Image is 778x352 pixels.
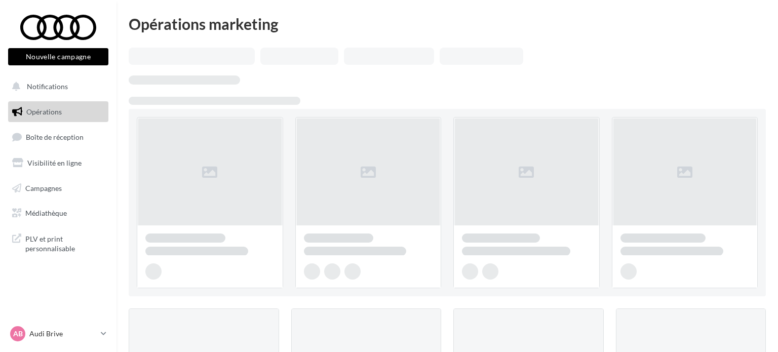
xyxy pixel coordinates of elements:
a: Médiathèque [6,203,110,224]
a: Boîte de réception [6,126,110,148]
p: Audi Brive [29,329,97,339]
span: Campagnes [25,183,62,192]
a: Campagnes [6,178,110,199]
button: Nouvelle campagne [8,48,108,65]
span: Notifications [27,82,68,91]
span: Boîte de réception [26,133,84,141]
span: Visibilité en ligne [27,159,82,167]
div: Opérations marketing [129,16,766,31]
span: Opérations [26,107,62,116]
a: PLV et print personnalisable [6,228,110,258]
button: Notifications [6,76,106,97]
a: Visibilité en ligne [6,152,110,174]
span: Médiathèque [25,209,67,217]
a: Opérations [6,101,110,123]
span: AB [13,329,23,339]
span: PLV et print personnalisable [25,232,104,254]
a: AB Audi Brive [8,324,108,343]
